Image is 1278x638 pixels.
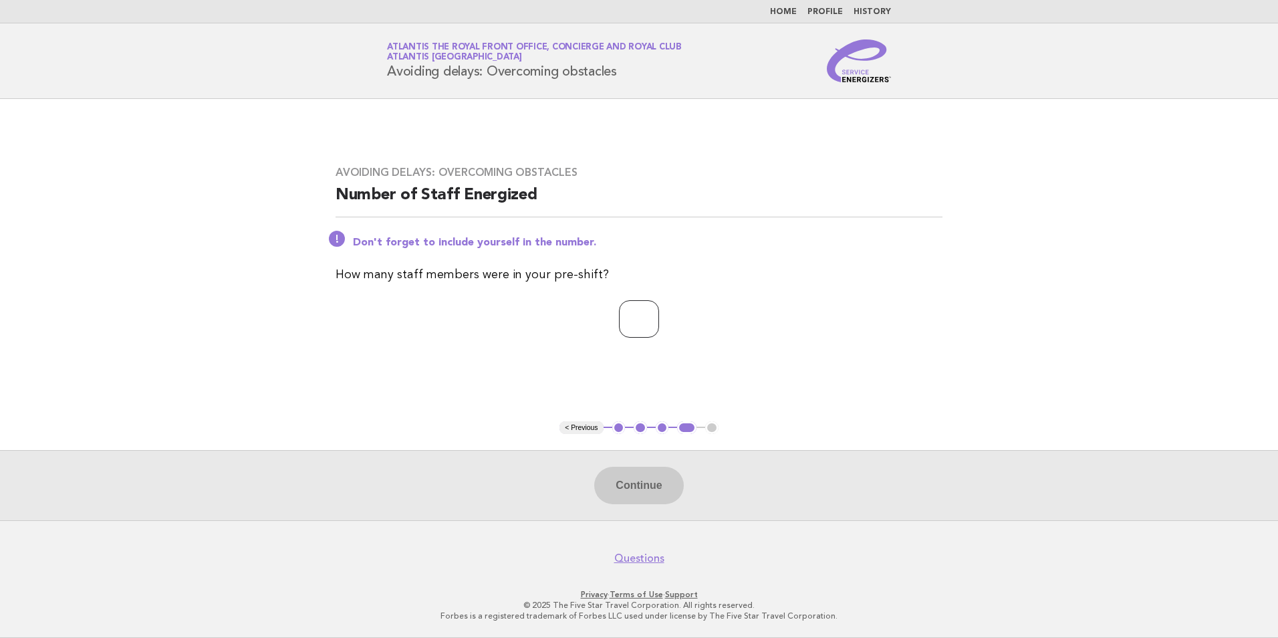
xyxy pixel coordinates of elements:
[634,421,647,435] button: 2
[559,421,603,435] button: < Previous
[230,600,1048,611] p: © 2025 The Five Star Travel Corporation. All rights reserved.
[610,590,663,599] a: Terms of Use
[677,421,696,435] button: 4
[230,611,1048,621] p: Forbes is a registered trademark of Forbes LLC used under license by The Five Star Travel Corpora...
[854,8,891,16] a: History
[612,421,626,435] button: 1
[807,8,843,16] a: Profile
[665,590,698,599] a: Support
[336,166,942,179] h3: Avoiding delays: Overcoming obstacles
[614,552,664,565] a: Questions
[336,185,942,217] h2: Number of Staff Energized
[336,265,942,284] p: How many staff members were in your pre-shift?
[770,8,797,16] a: Home
[656,421,669,435] button: 3
[827,39,891,82] img: Service Energizers
[387,54,522,62] span: Atlantis [GEOGRAPHIC_DATA]
[230,589,1048,600] p: · ·
[387,43,682,62] a: Atlantis The Royal Front Office, Concierge and Royal ClubAtlantis [GEOGRAPHIC_DATA]
[353,236,942,249] p: Don't forget to include yourself in the number.
[581,590,608,599] a: Privacy
[387,43,682,78] h1: Avoiding delays: Overcoming obstacles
